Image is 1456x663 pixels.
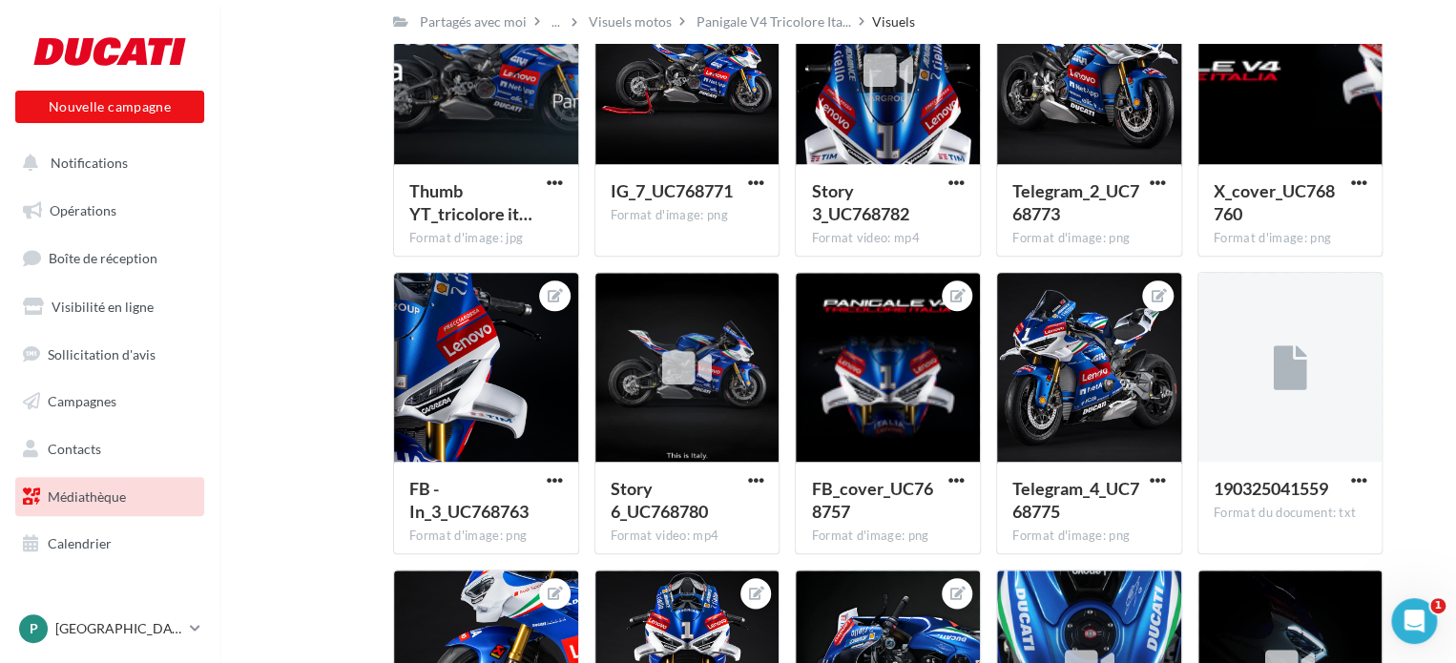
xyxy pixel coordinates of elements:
[811,528,965,545] div: Format d'image: png
[611,180,733,201] span: IG_7_UC768771
[11,524,208,564] a: Calendrier
[1214,230,1367,247] div: Format d'image: png
[811,230,965,247] div: Format video: mp4
[697,12,851,31] span: Panigale V4 Tricolore Ita...
[48,441,101,457] span: Contacts
[48,488,126,505] span: Médiathèque
[15,91,204,123] button: Nouvelle campagne
[11,382,208,422] a: Campagnes
[548,9,564,35] div: ...
[409,230,563,247] div: Format d'image: jpg
[52,299,154,315] span: Visibilité en ligne
[1214,505,1367,522] div: Format du document: txt
[1012,528,1166,545] div: Format d'image: png
[48,393,116,409] span: Campagnes
[420,12,527,31] div: Partagés avec moi
[611,207,764,224] div: Format d'image: png
[55,619,182,638] p: [GEOGRAPHIC_DATA]
[872,12,915,31] div: Visuels
[589,12,672,31] div: Visuels motos
[15,611,204,647] a: P [GEOGRAPHIC_DATA]
[50,202,116,218] span: Opérations
[11,477,208,517] a: Médiathèque
[1012,180,1139,224] span: Telegram_2_UC768773
[11,143,200,183] button: Notifications
[811,180,908,224] span: Story 3_UC768782
[1214,180,1335,224] span: X_cover_UC768760
[1012,478,1139,522] span: Telegram_4_UC768775
[48,535,112,551] span: Calendrier
[409,528,563,545] div: Format d'image: png
[11,287,208,327] a: Visibilité en ligne
[1214,478,1328,499] span: 190325041559
[1391,598,1437,644] iframe: Intercom live chat
[811,478,932,522] span: FB_cover_UC768757
[611,528,764,545] div: Format video: mp4
[409,478,529,522] span: FB - In_3_UC768763
[611,478,708,522] span: Story 6_UC768780
[48,345,156,362] span: Sollicitation d'avis
[30,619,38,638] span: P
[11,238,208,279] a: Boîte de réception
[11,191,208,231] a: Opérations
[1430,598,1446,613] span: 1
[11,429,208,469] a: Contacts
[1012,230,1166,247] div: Format d'image: png
[409,180,532,224] span: Thumb YT_tricolore italia_UC768784
[11,335,208,375] a: Sollicitation d'avis
[49,250,157,266] span: Boîte de réception
[51,155,128,171] span: Notifications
